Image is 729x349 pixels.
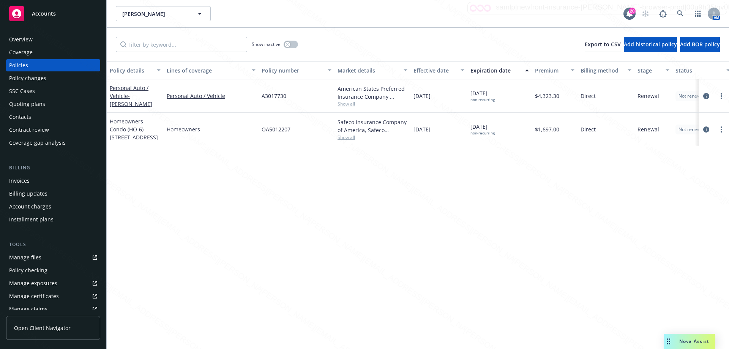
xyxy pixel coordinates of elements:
div: 20 [629,8,636,14]
a: circleInformation [702,125,711,134]
span: [PERSON_NAME] [122,10,188,18]
button: Add BOR policy [680,37,720,52]
span: Show inactive [252,41,281,47]
div: Stage [637,66,661,74]
button: Nova Assist [664,334,715,349]
div: Coverage [9,46,33,58]
span: Add historical policy [624,41,677,48]
button: Policy number [259,61,335,79]
input: Filter by keyword... [116,37,247,52]
a: Homeowners [167,125,256,133]
span: Add BOR policy [680,41,720,48]
span: Direct [581,125,596,133]
span: Open Client Navigator [14,324,71,332]
div: Policy number [262,66,323,74]
div: Account charges [9,201,51,213]
div: Policy checking [9,264,47,276]
button: Lines of coverage [164,61,259,79]
button: Market details [335,61,410,79]
a: more [717,92,726,101]
div: Billing method [581,66,623,74]
a: Contacts [6,111,100,123]
div: Quoting plans [9,98,45,110]
a: Personal Auto / Vehicle [167,92,256,100]
span: Not renewing [679,93,707,99]
a: Contract review [6,124,100,136]
div: Policy changes [9,72,46,84]
div: Installment plans [9,213,54,226]
a: Report a Bug [655,6,671,21]
div: Status [675,66,722,74]
a: Installment plans [6,213,100,226]
a: Quoting plans [6,98,100,110]
div: Coverage gap analysis [9,137,66,149]
span: [DATE] [470,123,495,136]
div: Policies [9,59,28,71]
span: OA5012207 [262,125,290,133]
div: Contacts [9,111,31,123]
span: Direct [581,92,596,100]
div: Effective date [413,66,456,74]
span: $4,323.30 [535,92,559,100]
a: more [717,125,726,134]
span: Show all [338,101,407,107]
div: SSC Cases [9,85,35,97]
div: non-recurring [470,131,495,136]
a: Manage certificates [6,290,100,302]
div: non-recurring [470,97,495,102]
a: circleInformation [702,92,711,101]
a: Policy checking [6,264,100,276]
button: Effective date [410,61,467,79]
a: Personal Auto / Vehicle [110,84,152,107]
a: SSC Cases [6,85,100,97]
span: A3017730 [262,92,286,100]
div: American States Preferred Insurance Company, Safeco Insurance (Liberty Mutual) [338,85,407,101]
div: Contract review [9,124,49,136]
span: Not renewing [679,126,707,133]
button: Export to CSV [585,37,621,52]
a: Policy changes [6,72,100,84]
div: Drag to move [664,334,673,349]
a: Search [673,6,688,21]
a: Invoices [6,175,100,187]
button: Billing method [578,61,634,79]
div: Safeco Insurance Company of America, Safeco Insurance (Liberty Mutual) [338,118,407,134]
button: Expiration date [467,61,532,79]
a: Accounts [6,3,100,24]
a: Switch app [690,6,705,21]
div: Tools [6,241,100,248]
div: Policy details [110,66,152,74]
div: Manage certificates [9,290,59,302]
div: Billing [6,164,100,172]
div: Manage exposures [9,277,57,289]
span: [DATE] [470,89,495,102]
span: [DATE] [413,125,431,133]
div: Manage files [9,251,41,264]
span: Nova Assist [679,338,709,344]
a: Manage claims [6,303,100,315]
span: Renewal [637,92,659,100]
div: Market details [338,66,399,74]
span: Renewal [637,125,659,133]
div: Invoices [9,175,30,187]
button: Stage [634,61,672,79]
a: Coverage gap analysis [6,137,100,149]
a: Manage exposures [6,277,100,289]
a: Billing updates [6,188,100,200]
span: Show all [338,134,407,141]
span: [DATE] [413,92,431,100]
div: Expiration date [470,66,521,74]
a: Manage files [6,251,100,264]
span: Accounts [32,11,56,17]
div: Premium [535,66,566,74]
a: Homeowners Condo (HO-6) [110,118,158,141]
a: Start snowing [638,6,653,21]
button: [PERSON_NAME] [116,6,211,21]
div: Lines of coverage [167,66,247,74]
a: Overview [6,33,100,46]
span: $1,697.00 [535,125,559,133]
a: Policies [6,59,100,71]
button: Add historical policy [624,37,677,52]
a: Coverage [6,46,100,58]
